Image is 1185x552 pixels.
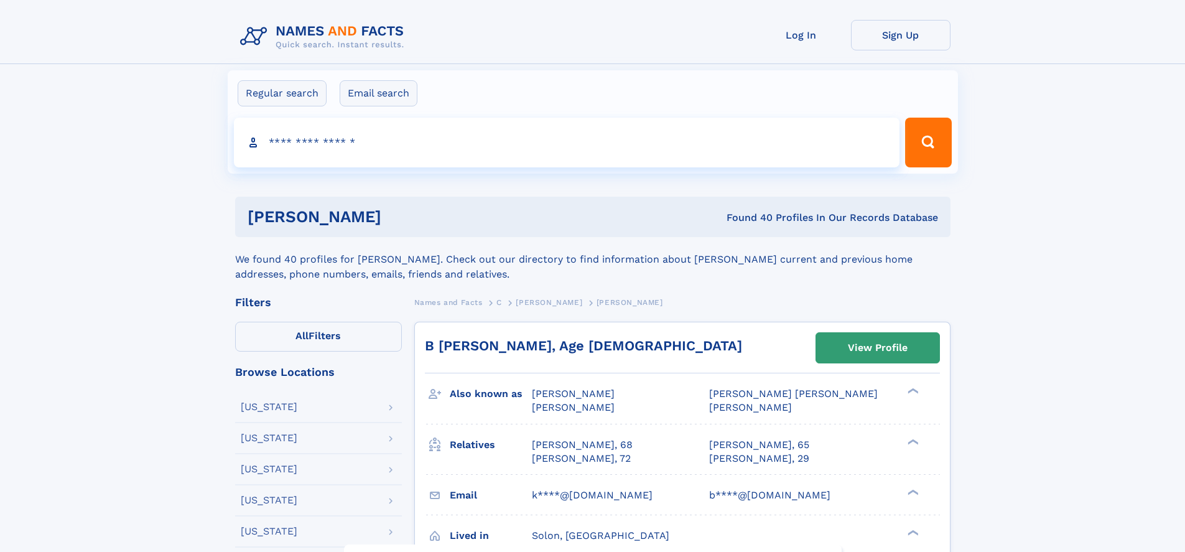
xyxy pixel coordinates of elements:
label: Filters [235,322,402,352]
a: [PERSON_NAME] [516,294,582,310]
button: Search Button [905,118,951,167]
span: [PERSON_NAME] [709,401,792,413]
label: Regular search [238,80,327,106]
img: Logo Names and Facts [235,20,414,54]
a: [PERSON_NAME], 72 [532,452,631,465]
div: [US_STATE] [241,433,297,443]
span: Solon, [GEOGRAPHIC_DATA] [532,530,669,541]
h3: Email [450,485,532,506]
a: Names and Facts [414,294,483,310]
div: We found 40 profiles for [PERSON_NAME]. Check out our directory to find information about [PERSON... [235,237,950,282]
a: C [496,294,502,310]
label: Email search [340,80,417,106]
span: All [295,330,309,342]
a: [PERSON_NAME], 68 [532,438,633,452]
div: Browse Locations [235,367,402,378]
div: ❯ [904,488,919,496]
a: [PERSON_NAME], 29 [709,452,809,465]
div: Filters [235,297,402,308]
a: View Profile [816,333,939,363]
span: [PERSON_NAME] [532,401,615,413]
div: [US_STATE] [241,464,297,474]
div: ❯ [904,437,919,446]
span: [PERSON_NAME] [516,298,582,307]
a: Log In [751,20,851,50]
h1: [PERSON_NAME] [248,209,554,225]
input: search input [234,118,900,167]
div: ❯ [904,528,919,536]
div: [US_STATE] [241,526,297,536]
div: Found 40 Profiles In Our Records Database [554,211,938,225]
span: [PERSON_NAME] [597,298,663,307]
span: C [496,298,502,307]
h3: Relatives [450,434,532,456]
div: [US_STATE] [241,402,297,412]
h3: Also known as [450,383,532,405]
span: [PERSON_NAME] [PERSON_NAME] [709,388,878,400]
a: Sign Up [851,20,950,50]
div: [US_STATE] [241,495,297,505]
span: [PERSON_NAME] [532,388,615,400]
h3: Lived in [450,525,532,546]
a: [PERSON_NAME], 65 [709,438,809,452]
div: ❯ [904,387,919,395]
a: B [PERSON_NAME], Age [DEMOGRAPHIC_DATA] [425,338,742,353]
div: View Profile [848,334,908,362]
